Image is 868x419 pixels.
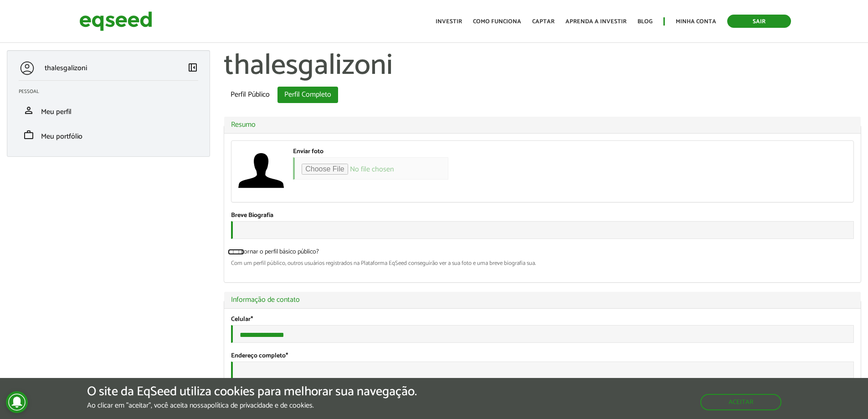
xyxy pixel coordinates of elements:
[228,249,244,255] input: Tornar o perfil básico público?
[23,129,34,140] span: work
[727,15,791,28] a: Sair
[19,129,198,140] a: workMeu portfólio
[532,19,555,25] a: Captar
[19,105,198,116] a: personMeu perfil
[286,351,288,361] span: Este campo é obrigatório.
[436,19,462,25] a: Investir
[207,402,313,409] a: política de privacidade e de cookies
[224,50,861,82] h1: thalesgalizoni
[12,98,205,123] li: Meu perfil
[231,260,854,266] div: Com um perfil público, outros usuários registrados na Plataforma EqSeed conseguirão ver a sua fot...
[473,19,521,25] a: Como funciona
[87,401,417,410] p: Ao clicar em "aceitar", você aceita nossa .
[231,316,253,323] label: Celular
[41,106,72,118] span: Meu perfil
[87,385,417,399] h5: O site da EqSeed utiliza cookies para melhorar sua navegação.
[187,62,198,75] a: Colapsar menu
[700,394,781,410] button: Aceitar
[41,130,82,143] span: Meu portfólio
[676,19,716,25] a: Minha conta
[293,149,324,155] label: Enviar foto
[45,64,87,72] p: thalesgalizoni
[277,87,338,103] a: Perfil Completo
[637,19,652,25] a: Blog
[231,353,288,359] label: Endereço completo
[231,296,854,304] a: Informação de contato
[231,249,319,258] label: Tornar o perfil básico público?
[238,148,284,193] img: Foto de thalesgalizoni
[187,62,198,73] span: left_panel_close
[79,9,152,33] img: EqSeed
[231,121,854,129] a: Resumo
[238,148,284,193] a: Ver perfil do usuário.
[231,212,273,219] label: Breve Biografia
[565,19,627,25] a: Aprenda a investir
[12,123,205,147] li: Meu portfólio
[19,89,205,94] h2: Pessoal
[224,87,277,103] a: Perfil Público
[251,314,253,325] span: Este campo é obrigatório.
[23,105,34,116] span: person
